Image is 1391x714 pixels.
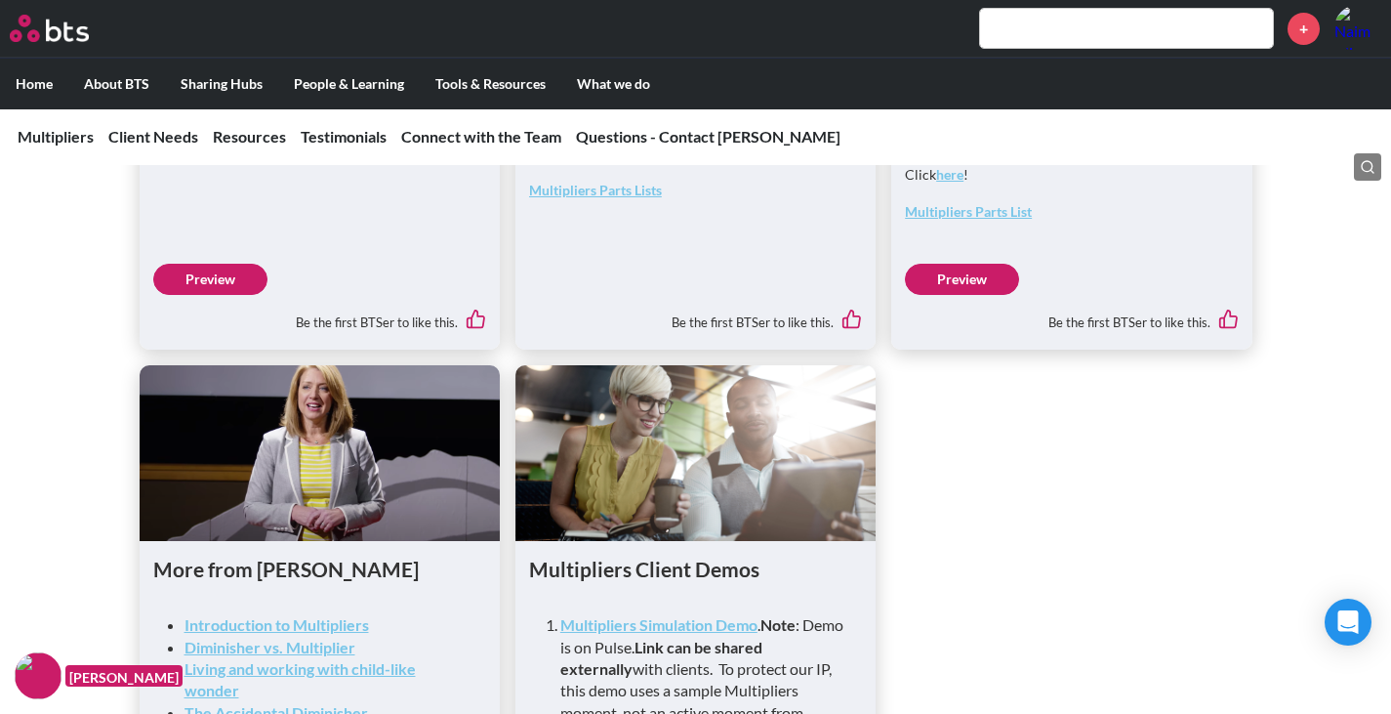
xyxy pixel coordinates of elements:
a: Client Needs [108,127,198,146]
a: Multipliers Parts List [905,203,1032,220]
a: Resources [213,127,286,146]
strong: Note [760,615,796,634]
a: here [936,166,963,183]
a: Preview [905,264,1019,295]
a: Go home [10,15,125,42]
div: Open Intercom Messenger [1325,599,1371,646]
label: People & Learning [278,59,420,109]
a: Multipliers Parts Lists [529,182,662,198]
strong: Link can be shared externally [560,638,762,678]
img: F [15,652,61,699]
a: Preview [153,264,267,295]
label: What we do [561,59,666,109]
a: Multipliers Simulation Demo [560,615,757,634]
label: Tools & Resources [420,59,561,109]
a: Questions - Contact [PERSON_NAME] [576,127,840,146]
figcaption: [PERSON_NAME] [65,665,183,688]
a: Diminisher vs. Multiplier [184,638,355,656]
div: Be the first BTSer to like this. [153,295,486,336]
a: Testimonials [301,127,387,146]
div: Be the first BTSer to like this. [529,295,862,336]
a: Multipliers [18,127,94,146]
h1: More from [PERSON_NAME] [153,555,486,583]
a: Profile [1334,5,1381,52]
img: Naim Ali [1334,5,1381,52]
h1: Multipliers Client Demos [529,555,862,583]
a: Living and working with child-like wonder [184,659,416,699]
label: About BTS [68,59,165,109]
label: Sharing Hubs [165,59,278,109]
img: BTS Logo [10,15,89,42]
a: Connect with the Team [401,127,561,146]
div: Be the first BTSer to like this. [905,295,1238,336]
a: Introduction to Multipliers [184,615,369,634]
a: + [1288,13,1320,45]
